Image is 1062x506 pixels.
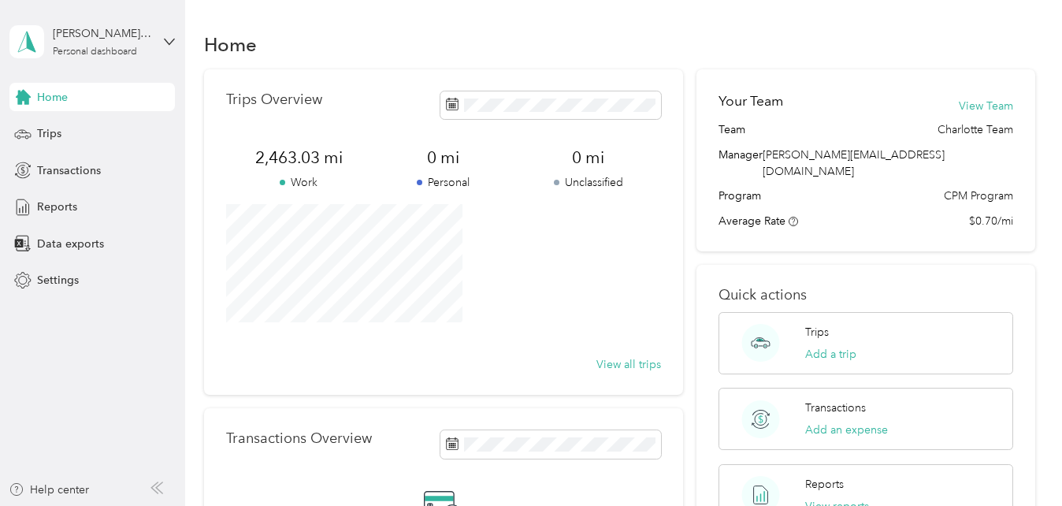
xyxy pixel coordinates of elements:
span: Settings [37,272,79,288]
h2: Your Team [719,91,783,111]
span: Charlotte Team [938,121,1013,138]
p: Transactions Overview [226,430,372,447]
p: Personal [371,174,516,191]
span: Home [37,89,68,106]
p: Work [226,174,371,191]
span: Manager [719,147,763,180]
span: Program [719,188,761,204]
span: 0 mi [371,147,516,169]
span: Trips [37,125,61,142]
button: Help center [9,482,89,498]
span: Team [719,121,745,138]
p: Quick actions [719,287,1012,303]
iframe: Everlance-gr Chat Button Frame [974,418,1062,506]
button: Add an expense [805,422,888,438]
span: [PERSON_NAME][EMAIL_ADDRESS][DOMAIN_NAME] [763,148,945,178]
span: Data exports [37,236,104,252]
p: Trips Overview [226,91,322,108]
p: Unclassified [516,174,661,191]
span: 2,463.03 mi [226,147,371,169]
button: Add a trip [805,346,856,363]
span: Transactions [37,162,101,179]
p: Transactions [805,400,866,416]
span: CPM Program [944,188,1013,204]
p: Reports [805,476,844,493]
button: View all trips [596,356,661,373]
p: Trips [805,324,829,340]
div: [PERSON_NAME][EMAIL_ADDRESS][DOMAIN_NAME] [53,25,151,42]
span: Reports [37,199,77,215]
span: Average Rate [719,214,785,228]
h1: Home [204,36,257,53]
span: 0 mi [516,147,661,169]
button: View Team [959,98,1013,114]
div: Personal dashboard [53,47,137,57]
span: $0.70/mi [969,213,1013,229]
